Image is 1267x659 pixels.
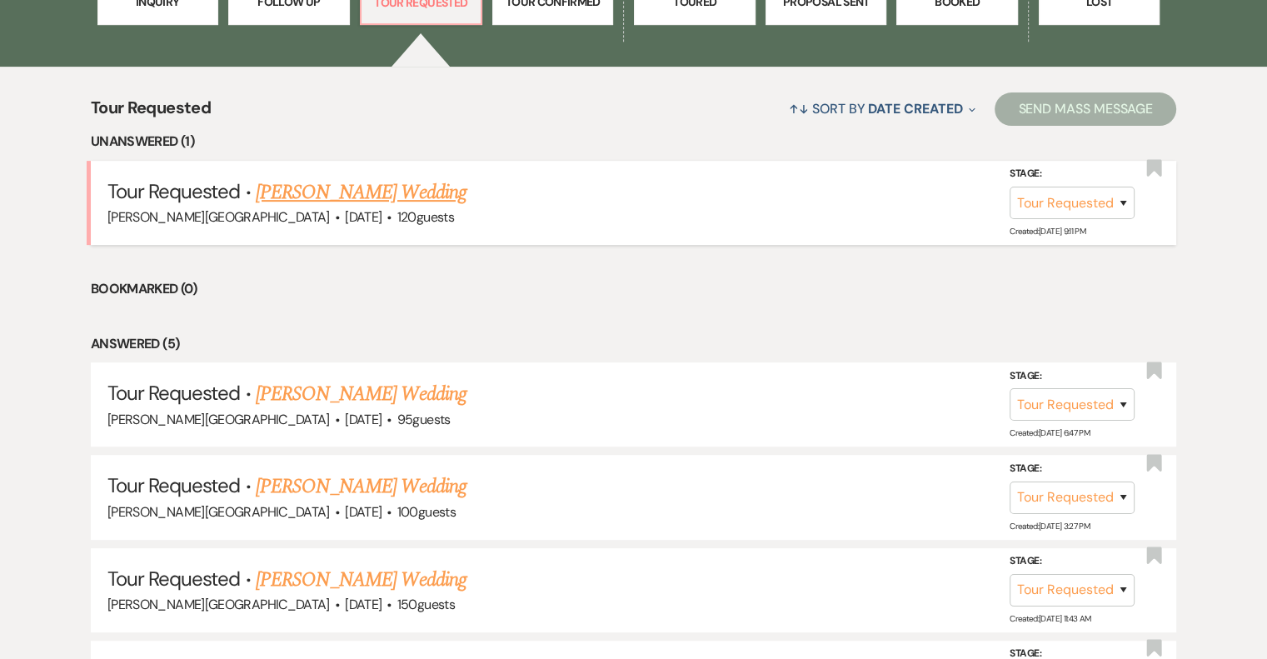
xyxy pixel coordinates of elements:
[256,379,466,409] a: [PERSON_NAME] Wedding
[397,208,454,226] span: 120 guests
[91,95,211,131] span: Tour Requested
[1010,552,1135,571] label: Stage:
[107,208,330,226] span: [PERSON_NAME][GEOGRAPHIC_DATA]
[256,472,466,502] a: [PERSON_NAME] Wedding
[345,503,382,521] span: [DATE]
[107,411,330,428] span: [PERSON_NAME][GEOGRAPHIC_DATA]
[345,596,382,613] span: [DATE]
[397,503,456,521] span: 100 guests
[1010,427,1090,438] span: Created: [DATE] 6:47 PM
[107,178,241,204] span: Tour Requested
[397,596,455,613] span: 150 guests
[107,566,241,592] span: Tour Requested
[782,87,982,131] button: Sort By Date Created
[107,596,330,613] span: [PERSON_NAME][GEOGRAPHIC_DATA]
[256,565,466,595] a: [PERSON_NAME] Wedding
[1010,520,1090,531] span: Created: [DATE] 3:27 PM
[107,503,330,521] span: [PERSON_NAME][GEOGRAPHIC_DATA]
[91,278,1176,300] li: Bookmarked (0)
[1010,165,1135,183] label: Stage:
[345,208,382,226] span: [DATE]
[1010,226,1085,237] span: Created: [DATE] 9:11 PM
[397,411,451,428] span: 95 guests
[107,380,241,406] span: Tour Requested
[1010,613,1090,624] span: Created: [DATE] 11:43 AM
[789,100,809,117] span: ↑↓
[868,100,962,117] span: Date Created
[91,333,1176,355] li: Answered (5)
[1010,460,1135,478] label: Stage:
[345,411,382,428] span: [DATE]
[256,177,466,207] a: [PERSON_NAME] Wedding
[995,92,1176,126] button: Send Mass Message
[1010,367,1135,386] label: Stage:
[91,131,1176,152] li: Unanswered (1)
[107,472,241,498] span: Tour Requested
